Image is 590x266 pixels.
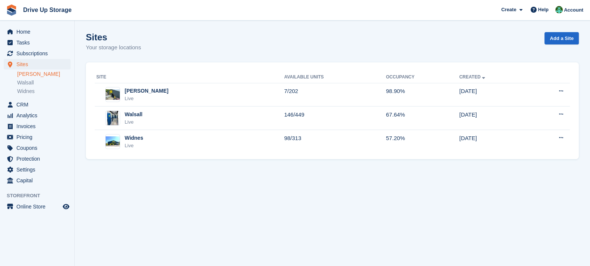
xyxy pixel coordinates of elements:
[4,121,71,132] a: menu
[4,59,71,69] a: menu
[16,110,61,121] span: Analytics
[459,106,530,130] td: [DATE]
[386,83,459,106] td: 98.90%
[284,106,386,130] td: 146/449
[4,143,71,153] a: menu
[4,27,71,37] a: menu
[4,201,71,212] a: menu
[4,132,71,142] a: menu
[386,71,459,83] th: Occupancy
[125,87,168,95] div: [PERSON_NAME]
[16,99,61,110] span: CRM
[16,37,61,48] span: Tasks
[284,130,386,153] td: 98/313
[6,4,17,16] img: stora-icon-8386f47178a22dfd0bd8f6a31ec36ba5ce8667c1dd55bd0f319d3a0aa187defe.svg
[459,74,487,80] a: Created
[4,175,71,186] a: menu
[106,136,120,146] img: Image of Widnes site
[284,71,386,83] th: Available Units
[62,202,71,211] a: Preview store
[16,154,61,164] span: Protection
[555,6,563,13] img: Camille
[86,32,141,42] h1: Sites
[125,134,143,142] div: Widnes
[16,27,61,37] span: Home
[16,143,61,153] span: Coupons
[125,142,143,149] div: Live
[86,43,141,52] p: Your storage locations
[4,110,71,121] a: menu
[17,79,71,86] a: Walsall
[95,71,284,83] th: Site
[4,164,71,175] a: menu
[284,83,386,106] td: 7/202
[544,32,579,44] a: Add a Site
[125,118,143,126] div: Live
[16,132,61,142] span: Pricing
[4,99,71,110] a: menu
[4,154,71,164] a: menu
[16,201,61,212] span: Online Store
[17,71,71,78] a: [PERSON_NAME]
[106,89,120,100] img: Image of Stroud site
[125,95,168,102] div: Live
[7,192,74,199] span: Storefront
[459,83,530,106] td: [DATE]
[501,6,516,13] span: Create
[107,111,118,126] img: Image of Walsall site
[386,130,459,153] td: 57.20%
[125,111,143,118] div: Walsall
[17,88,71,95] a: Widnes
[16,121,61,132] span: Invoices
[386,106,459,130] td: 67.64%
[16,175,61,186] span: Capital
[16,164,61,175] span: Settings
[4,37,71,48] a: menu
[16,59,61,69] span: Sites
[4,48,71,59] a: menu
[20,4,75,16] a: Drive Up Storage
[16,48,61,59] span: Subscriptions
[538,6,549,13] span: Help
[459,130,530,153] td: [DATE]
[564,6,583,14] span: Account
